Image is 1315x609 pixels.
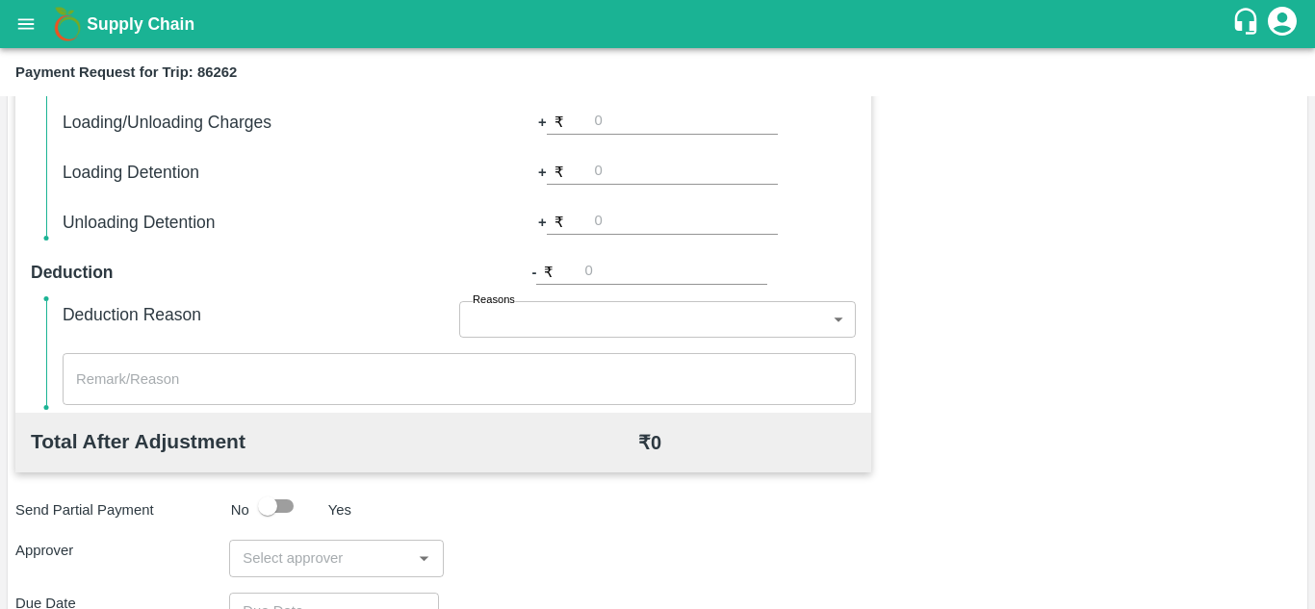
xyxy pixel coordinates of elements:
[87,11,1231,38] a: Supply Chain
[63,301,459,328] h6: Deduction Reason
[15,499,223,520] p: Send Partial Payment
[63,159,459,186] h6: Loading Detention
[411,546,436,571] button: Open
[63,109,459,136] h6: Loading/Unloading Charges
[231,499,249,520] p: No
[328,499,351,520] p: Yes
[538,212,547,233] b: +
[532,262,537,283] b: -
[4,2,48,46] button: open drawer
[15,64,237,80] b: Payment Request for Trip: 86262
[48,5,87,43] img: logo
[554,112,564,133] p: ₹
[15,540,229,561] p: Approver
[538,112,547,133] b: +
[473,292,515,308] label: Reasons
[31,263,114,282] b: Deduction
[538,162,547,183] b: +
[595,109,778,135] input: 0
[595,159,778,185] input: 0
[554,162,564,183] p: ₹
[63,209,459,236] h6: Unloading Detention
[1231,7,1265,41] div: customer-support
[554,212,564,233] p: ₹
[584,259,767,285] input: 0
[31,430,245,452] b: Total After Adjustment
[595,209,778,235] input: 0
[235,546,405,571] input: Select approver
[638,432,661,453] b: ₹ 0
[87,14,194,34] b: Supply Chain
[544,262,554,283] p: ₹
[1265,4,1300,44] div: account of current user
